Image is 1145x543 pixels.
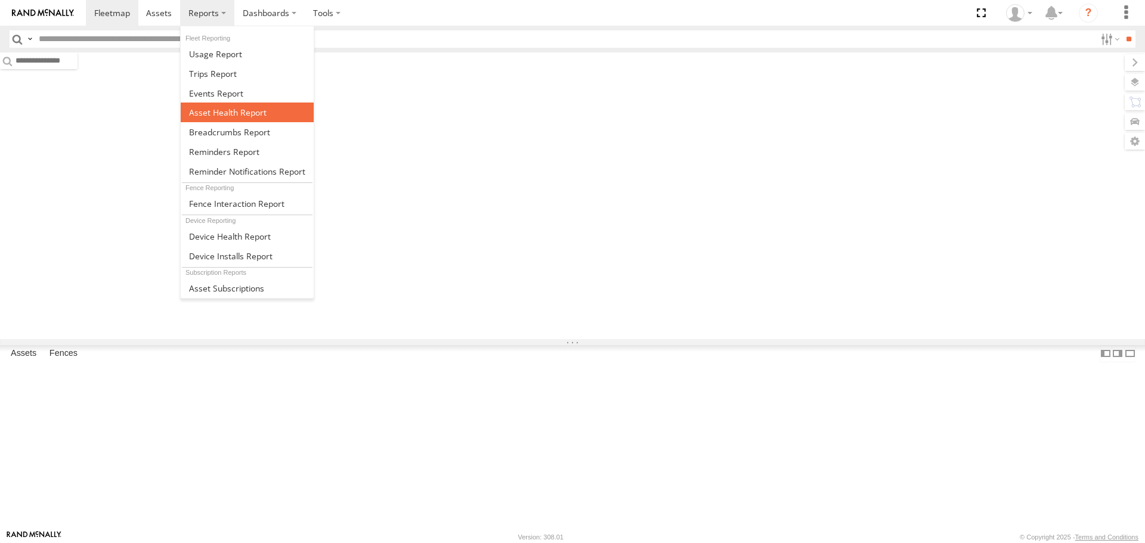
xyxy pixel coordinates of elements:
label: Map Settings [1125,133,1145,150]
label: Dock Summary Table to the Right [1112,345,1124,362]
label: Hide Summary Table [1124,345,1136,362]
a: Service Reminder Notifications Report [181,162,314,181]
img: rand-logo.svg [12,9,74,17]
a: Device Installs Report [181,246,314,266]
div: ryan phillips [1002,4,1036,22]
a: Device Health Report [181,226,314,246]
label: Dock Summary Table to the Left [1100,345,1112,362]
label: Assets [5,346,42,362]
a: Full Events Report [181,83,314,103]
div: Version: 308.01 [518,533,564,541]
a: Trips Report [181,64,314,83]
a: Terms and Conditions [1075,533,1138,541]
div: © Copyright 2025 - [1020,533,1138,541]
a: Asset Health Report [181,103,314,122]
a: Asset Subscriptions [181,278,314,298]
a: Reminders Report [181,142,314,162]
label: Search Filter Options [1096,30,1122,48]
i: ? [1079,4,1098,23]
a: Breadcrumbs Report [181,122,314,142]
a: Usage Report [181,44,314,64]
a: Fence Interaction Report [181,194,314,213]
label: Search Query [25,30,35,48]
a: Visit our Website [7,531,61,543]
label: Fences [44,346,83,362]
